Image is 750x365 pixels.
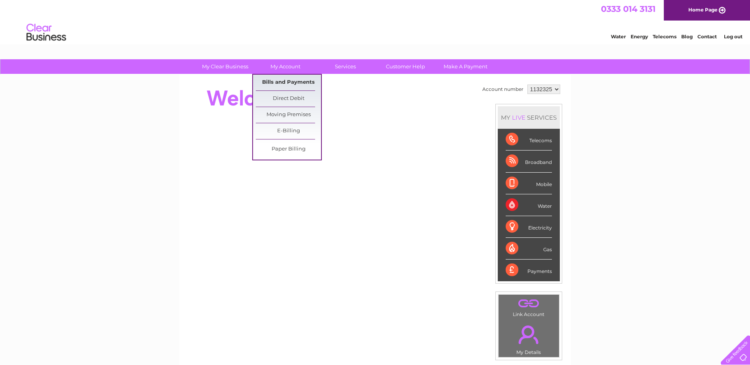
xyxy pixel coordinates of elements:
[498,106,560,129] div: MY SERVICES
[373,59,438,74] a: Customer Help
[697,34,717,40] a: Contact
[433,59,498,74] a: Make A Payment
[480,83,525,96] td: Account number
[510,114,527,121] div: LIVE
[256,75,321,90] a: Bills and Payments
[189,4,562,38] div: Clear Business is a trading name of Verastar Limited (registered in [GEOGRAPHIC_DATA] No. 3667643...
[501,321,557,348] a: .
[506,238,552,260] div: Gas
[256,123,321,139] a: E-Billing
[498,294,559,319] td: Link Account
[501,297,557,310] a: .
[256,91,321,107] a: Direct Debit
[506,151,552,172] div: Broadband
[724,34,742,40] a: Log out
[506,260,552,281] div: Payments
[193,59,258,74] a: My Clear Business
[601,4,656,14] a: 0333 014 3131
[313,59,378,74] a: Services
[253,59,318,74] a: My Account
[506,216,552,238] div: Electricity
[498,319,559,357] td: My Details
[681,34,693,40] a: Blog
[26,21,66,45] img: logo.png
[506,129,552,151] div: Telecoms
[506,173,552,194] div: Mobile
[631,34,648,40] a: Energy
[653,34,676,40] a: Telecoms
[611,34,626,40] a: Water
[256,141,321,157] a: Paper Billing
[506,194,552,216] div: Water
[256,107,321,123] a: Moving Premises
